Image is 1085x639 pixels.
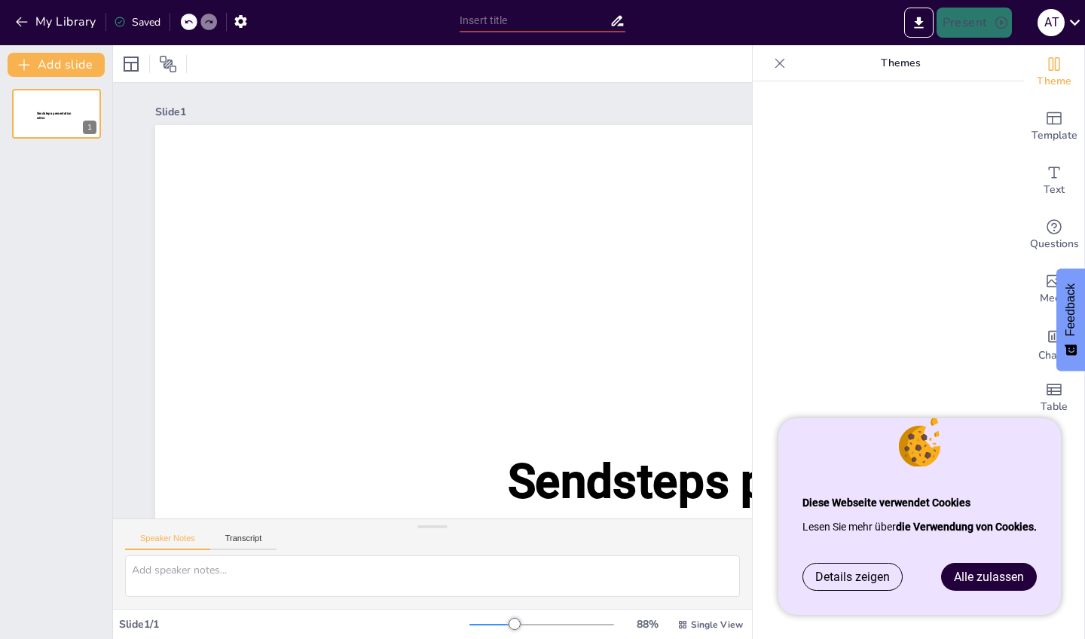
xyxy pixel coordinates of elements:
button: Transcript [210,534,277,550]
span: Text [1044,182,1065,198]
span: Single View [691,619,743,631]
div: Layout [119,52,143,76]
span: Table [1041,399,1068,415]
button: A T [1038,8,1065,38]
strong: Diese Webseite verwendet Cookies [802,497,970,509]
div: Sendsteps presentation editor1 [12,89,101,139]
span: Sendsteps presentation editor [37,112,72,120]
div: 1 [83,121,96,134]
span: Feedback [1064,283,1077,336]
span: Alle zulassen [954,570,1024,584]
div: Slide 1 / 1 [119,617,469,631]
div: Add a table [1024,371,1084,425]
div: Add images, graphics, shapes or video [1024,262,1084,316]
button: Feedback - Show survey [1056,268,1085,371]
span: Sendsteps presentation editor [508,454,1005,574]
button: Export to PowerPoint [904,8,934,38]
a: Alle zulassen [942,564,1036,590]
button: Cannot delete last slide [78,93,96,112]
a: Details zeigen [803,564,902,590]
button: Present [937,8,1012,38]
div: A T [1038,9,1065,36]
span: Charts [1038,347,1070,364]
span: Media [1040,290,1069,307]
span: Questions [1030,236,1079,252]
div: Change the overall theme [1024,45,1084,99]
div: Add text boxes [1024,154,1084,208]
div: Saved [114,15,160,29]
div: Get real-time input from your audience [1024,208,1084,262]
a: die Verwendung von Cookies. [896,521,1037,533]
button: My Library [11,10,102,34]
span: Details zeigen [815,570,890,584]
div: Add charts and graphs [1024,316,1084,371]
div: Add ready made slides [1024,99,1084,154]
p: Lesen Sie mehr über [802,515,1037,539]
div: 88 % [629,617,665,631]
span: Position [159,55,177,73]
button: Duplicate Slide [57,93,75,112]
span: Template [1032,127,1077,144]
button: Speaker Notes [125,534,210,550]
p: Themes [792,45,1009,81]
button: Add slide [8,53,105,77]
span: Theme [1037,73,1071,90]
input: Insert title [460,10,610,32]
